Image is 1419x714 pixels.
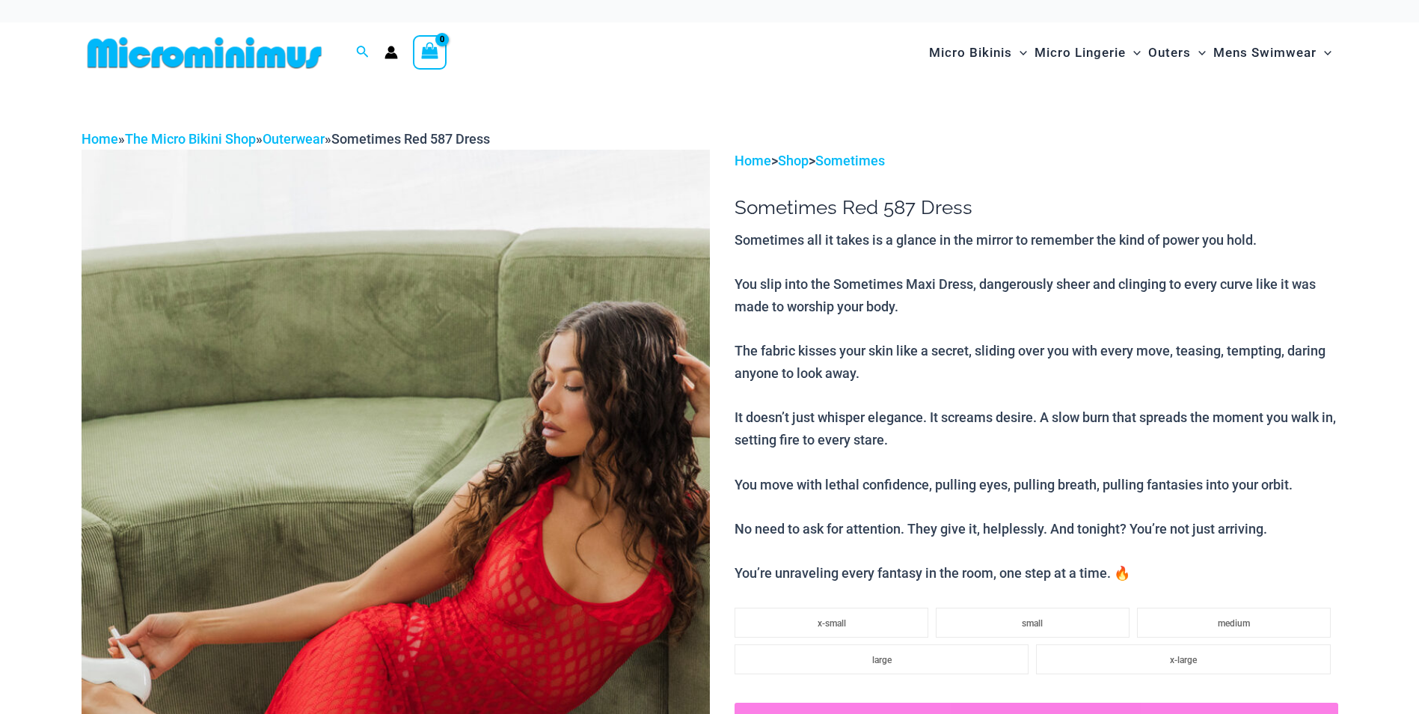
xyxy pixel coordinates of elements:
a: Account icon link [384,46,398,59]
li: large [735,644,1029,674]
span: Menu Toggle [1012,34,1027,72]
h1: Sometimes Red 587 Dress [735,196,1337,219]
a: Search icon link [356,43,370,62]
span: Menu Toggle [1317,34,1331,72]
span: Micro Bikinis [929,34,1012,72]
a: Home [735,153,771,168]
a: Micro LingerieMenu ToggleMenu Toggle [1031,30,1144,76]
span: Menu Toggle [1126,34,1141,72]
a: Shop [778,153,809,168]
p: > > [735,150,1337,172]
span: Outers [1148,34,1191,72]
span: small [1022,618,1043,629]
nav: Site Navigation [923,28,1338,78]
span: large [872,655,892,665]
a: OutersMenu ToggleMenu Toggle [1144,30,1210,76]
span: Mens Swimwear [1213,34,1317,72]
span: medium [1218,618,1250,629]
span: x-small [818,618,846,629]
a: View Shopping Cart, empty [413,35,447,70]
a: Mens SwimwearMenu ToggleMenu Toggle [1210,30,1335,76]
a: The Micro Bikini Shop [125,131,256,147]
li: small [936,608,1130,638]
li: x-small [735,608,928,638]
span: x-large [1170,655,1197,665]
a: Home [82,131,118,147]
p: Sometimes all it takes is a glance in the mirror to remember the kind of power you hold. You slip... [735,229,1337,585]
li: medium [1137,608,1331,638]
span: Menu Toggle [1191,34,1206,72]
a: Sometimes [815,153,885,168]
a: Outerwear [263,131,325,147]
span: Sometimes Red 587 Dress [331,131,490,147]
img: MM SHOP LOGO FLAT [82,36,328,70]
li: x-large [1036,644,1330,674]
span: Micro Lingerie [1035,34,1126,72]
a: Micro BikinisMenu ToggleMenu Toggle [925,30,1031,76]
span: » » » [82,131,490,147]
